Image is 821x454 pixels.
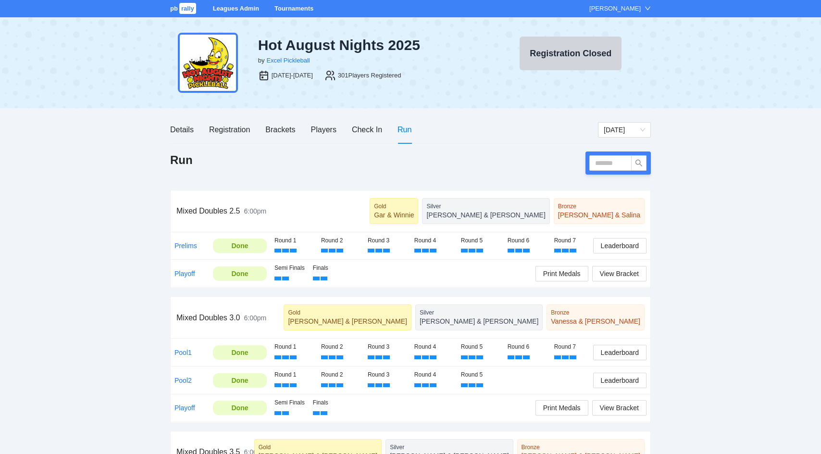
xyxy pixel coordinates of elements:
div: Gold [259,443,377,451]
span: rally [179,3,196,14]
div: [PERSON_NAME] & [PERSON_NAME] [426,210,545,220]
div: Round 4 [414,342,453,352]
img: hot-aug.png [178,33,238,93]
a: Pool1 [174,349,192,356]
button: search [631,155,647,171]
button: View Bracket [592,400,647,416]
span: View Bracket [600,268,639,279]
div: Hot August Nights 2025 [258,37,483,54]
span: 6:00pm [244,207,267,215]
span: Print Medals [543,403,581,413]
div: Round 3 [368,342,407,352]
div: Round 5 [461,236,500,245]
div: Done [220,347,260,358]
a: Tournaments [274,5,313,12]
div: Round 4 [414,370,453,379]
div: Semi Finals [274,264,305,273]
div: [PERSON_NAME] & [PERSON_NAME] [420,316,538,326]
a: Excel Pickleball [266,57,310,64]
div: Run [398,124,411,136]
span: Leaderboard [601,347,639,358]
span: Leaderboard [601,375,639,386]
a: Playoff [174,270,195,277]
div: Round 5 [461,370,500,379]
h1: Run [170,152,193,168]
div: [PERSON_NAME] & [PERSON_NAME] [288,316,407,326]
div: Round 7 [554,342,593,352]
div: Registration [209,124,250,136]
span: down [645,5,651,12]
span: Leaderboard [601,240,639,251]
div: Brackets [265,124,295,136]
div: Done [220,375,260,386]
div: 301 Players Registered [338,71,401,80]
span: View Bracket [600,403,639,413]
div: Gar & Winnie [374,210,414,220]
span: 6:00pm [244,314,267,322]
div: Silver [426,202,545,210]
div: Bronze [551,309,640,316]
div: Round 6 [508,342,547,352]
span: search [632,159,646,167]
div: Semi Finals [274,398,305,407]
div: Round 1 [274,236,313,245]
div: Round 1 [274,370,313,379]
div: Round 2 [321,342,360,352]
div: Round 5 [461,342,500,352]
div: Done [220,268,260,279]
button: Print Medals [535,400,588,416]
button: Leaderboard [593,238,647,253]
div: Gold [288,309,407,316]
div: Done [220,240,260,251]
button: Registration Closed [520,37,622,70]
a: Prelims [174,242,197,250]
button: Leaderboard [593,373,647,388]
div: Round 1 [274,342,313,352]
button: Print Medals [535,266,588,281]
span: Mixed Doubles 3.0 [176,314,240,322]
div: Silver [390,443,509,451]
div: Round 2 [321,236,360,245]
div: Done [220,403,260,413]
div: Round 6 [508,236,547,245]
div: Players [311,124,336,136]
div: Bronze [558,202,640,210]
div: [DATE]-[DATE] [272,71,313,80]
div: by [258,56,265,65]
span: Sunday [604,123,645,137]
div: Finals [313,264,344,273]
div: Bronze [522,443,640,451]
div: Round 2 [321,370,360,379]
div: Silver [420,309,538,316]
div: Check In [352,124,382,136]
div: Vanessa & [PERSON_NAME] [551,316,640,326]
div: Gold [374,202,414,210]
div: Details [170,124,194,136]
a: Playoff [174,404,195,412]
span: Print Medals [543,268,581,279]
a: pbrally [170,5,198,12]
button: View Bracket [592,266,647,281]
div: [PERSON_NAME] [589,4,641,13]
div: Round 7 [554,236,593,245]
button: Leaderboard [593,345,647,360]
div: Finals [313,398,344,407]
div: [PERSON_NAME] & Salina [558,210,640,220]
span: pb [170,5,178,12]
div: Round 4 [414,236,453,245]
div: Round 3 [368,236,407,245]
a: Leagues Admin [213,5,259,12]
a: Pool2 [174,377,192,384]
span: Mixed Doubles 2.5 [176,207,240,215]
div: Round 3 [368,370,407,379]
